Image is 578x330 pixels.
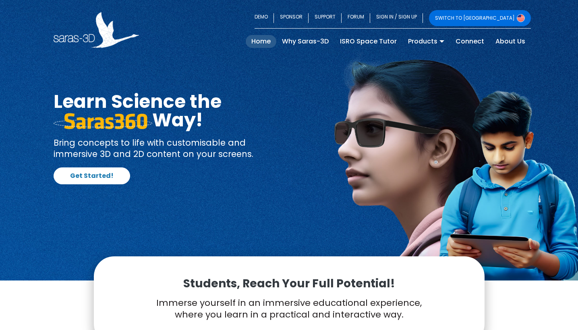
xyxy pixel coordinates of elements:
[54,137,283,159] p: Bring concepts to life with customisable and immersive 3D and 2D content on your screens.
[54,113,152,129] img: saras 360
[342,10,370,26] a: FORUM
[255,10,274,26] a: DEMO
[490,35,531,48] a: About Us
[429,10,531,26] a: SWITCH TO [GEOGRAPHIC_DATA]
[246,35,276,48] a: Home
[450,35,490,48] a: Connect
[114,276,464,291] p: Students, Reach Your Full Potential!
[54,92,283,129] h1: Learn Science the Way!
[54,167,130,184] a: Get Started!
[370,10,423,26] a: SIGN IN / SIGN UP
[54,12,139,48] img: Saras 3D
[114,297,464,320] p: Immerse yourself in an immersive educational experience, where you learn in a practical and inter...
[334,35,402,48] a: ISRO Space Tutor
[276,35,334,48] a: Why Saras-3D
[402,35,450,48] a: Products
[274,10,309,26] a: SPONSOR
[517,14,525,22] img: Switch to USA
[309,10,342,26] a: SUPPORT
